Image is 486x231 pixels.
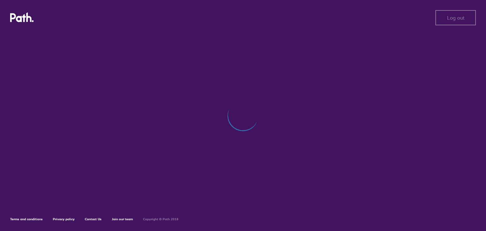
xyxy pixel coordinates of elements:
span: Log out [447,15,464,21]
a: Privacy policy [53,217,75,221]
button: Log out [435,10,476,25]
a: Contact Us [85,217,102,221]
h6: Copyright © Path 2018 [143,217,178,221]
a: Terms and conditions [10,217,43,221]
a: Join our team [112,217,133,221]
